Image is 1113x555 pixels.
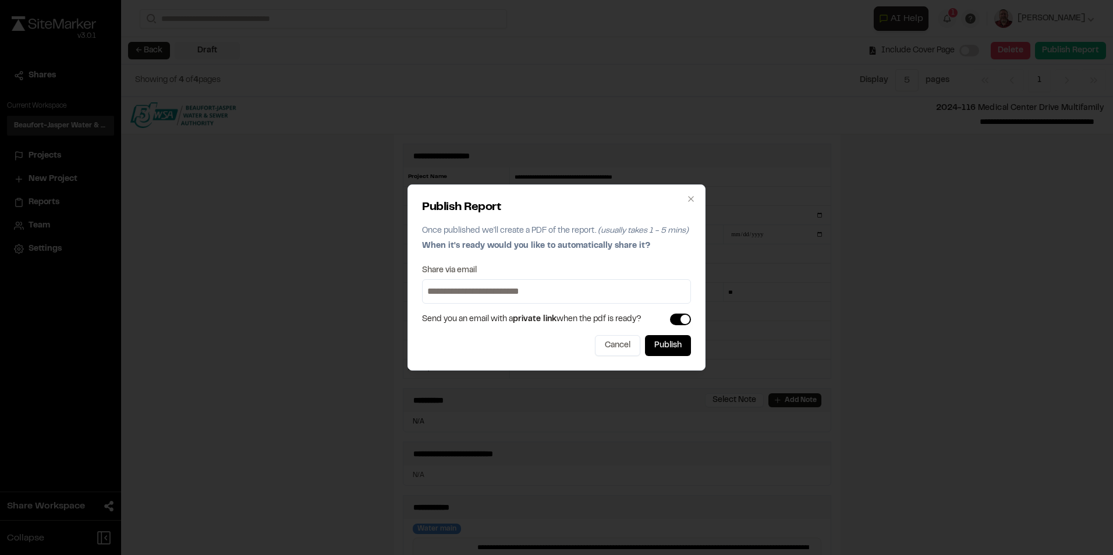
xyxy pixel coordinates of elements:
[422,243,650,250] span: When it's ready would you like to automatically share it?
[422,313,641,326] span: Send you an email with a when the pdf is ready?
[422,266,477,275] label: Share via email
[513,316,556,323] span: private link
[422,225,691,237] p: Once published we'll create a PDF of the report.
[598,227,689,234] span: (usually takes 1 - 5 mins)
[645,335,691,356] button: Publish
[595,335,640,356] button: Cancel
[422,199,691,216] h2: Publish Report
